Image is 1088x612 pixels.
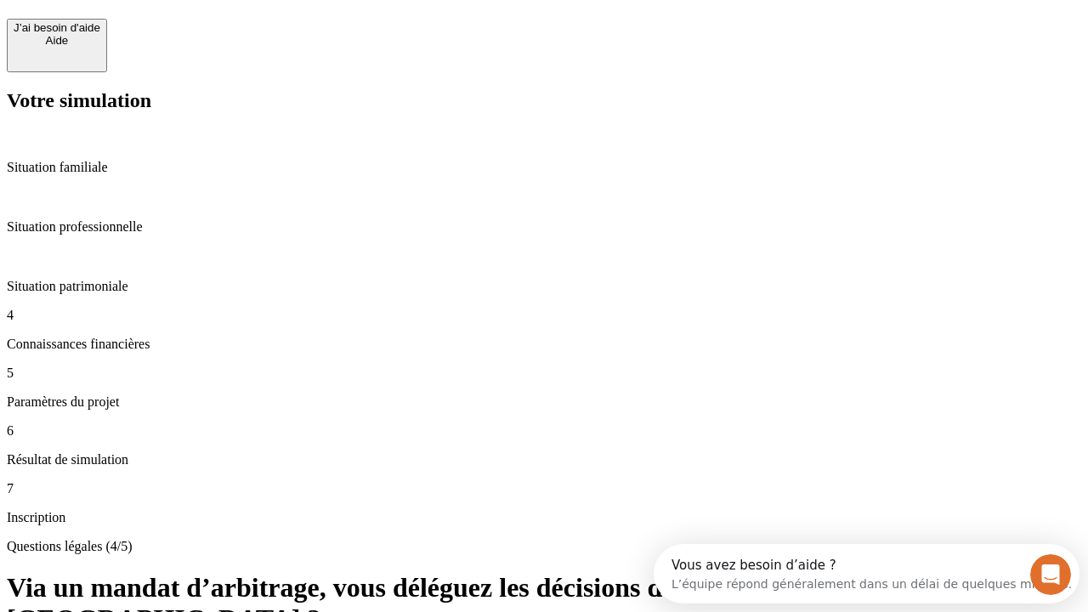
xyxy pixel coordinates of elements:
div: J’ai besoin d'aide [14,21,100,34]
p: Situation patrimoniale [7,279,1081,294]
p: 7 [7,481,1081,496]
p: Situation familiale [7,160,1081,175]
p: Inscription [7,510,1081,525]
p: Résultat de simulation [7,452,1081,467]
div: Aide [14,34,100,47]
p: Questions légales (4/5) [7,539,1081,554]
div: L’équipe répond généralement dans un délai de quelques minutes. [18,28,418,46]
iframe: Intercom live chat discovery launcher [654,544,1079,603]
iframe: Intercom live chat [1030,554,1071,595]
p: 5 [7,365,1081,381]
button: J’ai besoin d'aideAide [7,19,107,72]
p: Situation professionnelle [7,219,1081,235]
div: Ouvrir le Messenger Intercom [7,7,468,54]
h2: Votre simulation [7,89,1081,112]
p: Paramètres du projet [7,394,1081,410]
p: 6 [7,423,1081,439]
p: Connaissances financières [7,337,1081,352]
p: 4 [7,308,1081,323]
div: Vous avez besoin d’aide ? [18,14,418,28]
